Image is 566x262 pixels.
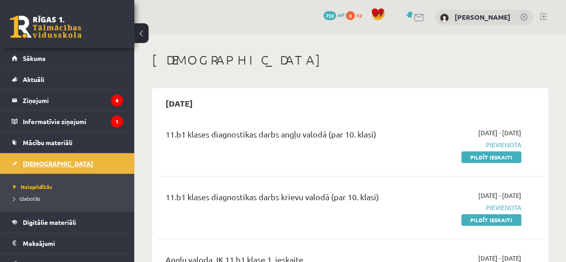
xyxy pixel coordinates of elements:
[323,11,345,18] a: 759 mP
[12,153,123,174] a: [DEMOGRAPHIC_DATA]
[323,11,336,20] span: 759
[461,214,521,226] a: Pildīt ieskaiti
[337,11,345,18] span: mP
[12,212,123,232] a: Digitālie materiāli
[23,233,123,253] legend: Maksājumi
[111,94,123,107] i: 4
[478,128,521,137] span: [DATE] - [DATE]
[346,11,366,18] a: 0 xp
[12,233,123,253] a: Maksājumi
[12,132,123,153] a: Mācību materiāli
[455,13,511,21] a: [PERSON_NAME]
[23,159,93,168] span: [DEMOGRAPHIC_DATA]
[12,48,123,69] a: Sākums
[10,16,81,38] a: Rīgas 1. Tālmācības vidusskola
[23,138,72,146] span: Mācību materiāli
[23,54,46,62] span: Sākums
[412,203,521,212] span: Pievienota
[23,90,123,111] legend: Ziņojumi
[412,140,521,150] span: Pievienota
[12,111,123,132] a: Informatīvie ziņojumi1
[23,75,44,83] span: Aktuāli
[461,151,521,163] a: Pildīt ieskaiti
[111,116,123,128] i: 1
[346,11,355,20] span: 0
[13,183,52,190] span: Neizpildītās
[157,93,202,114] h2: [DATE]
[478,191,521,200] span: [DATE] - [DATE]
[23,111,123,132] legend: Informatīvie ziņojumi
[166,128,398,145] div: 11.b1 klases diagnostikas darbs angļu valodā (par 10. klasi)
[356,11,362,18] span: xp
[12,69,123,90] a: Aktuāli
[23,218,76,226] span: Digitālie materiāli
[440,13,449,22] img: Reinis Gailums
[152,52,548,68] h1: [DEMOGRAPHIC_DATA]
[166,191,398,207] div: 11.b1 klases diagnostikas darbs krievu valodā (par 10. klasi)
[12,90,123,111] a: Ziņojumi4
[13,195,40,202] span: Izlabotās
[13,194,125,202] a: Izlabotās
[13,183,125,191] a: Neizpildītās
